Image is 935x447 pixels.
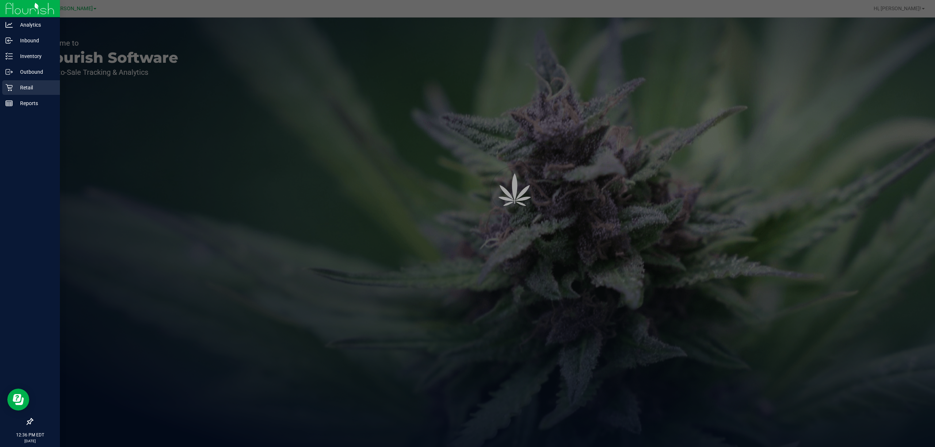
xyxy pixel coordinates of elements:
[13,36,57,45] p: Inbound
[13,20,57,29] p: Analytics
[13,99,57,108] p: Reports
[3,438,57,444] p: [DATE]
[5,100,13,107] inline-svg: Reports
[13,68,57,76] p: Outbound
[5,21,13,28] inline-svg: Analytics
[13,52,57,61] p: Inventory
[7,389,29,411] iframe: Resource center
[3,432,57,438] p: 12:36 PM EDT
[5,37,13,44] inline-svg: Inbound
[5,68,13,76] inline-svg: Outbound
[13,83,57,92] p: Retail
[5,84,13,91] inline-svg: Retail
[5,53,13,60] inline-svg: Inventory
